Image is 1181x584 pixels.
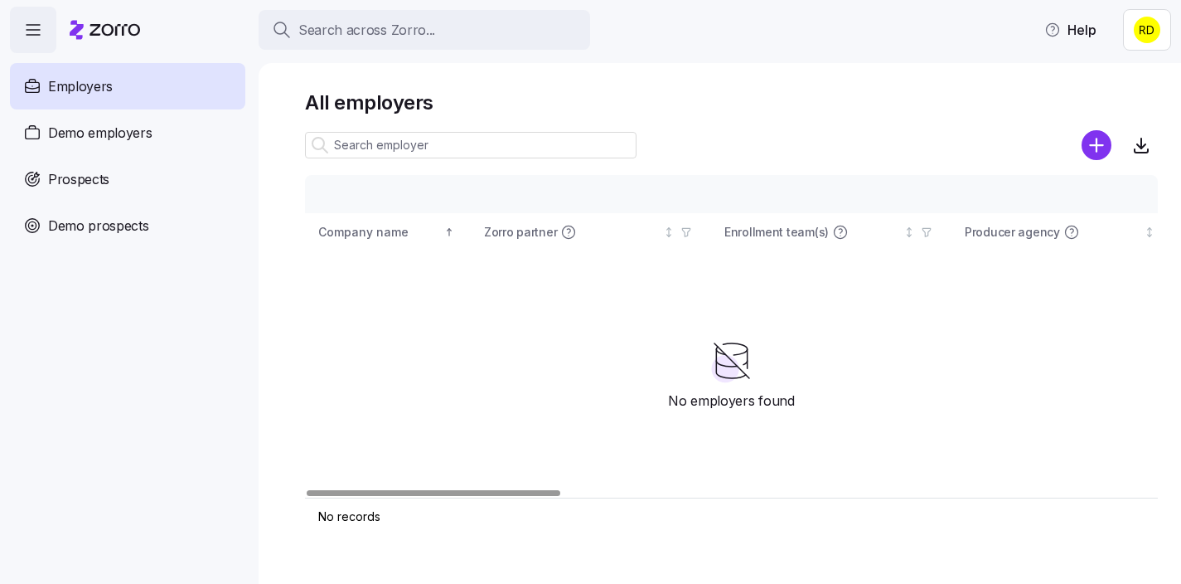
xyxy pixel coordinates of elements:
[1144,226,1155,238] div: Not sorted
[10,109,245,156] a: Demo employers
[1031,13,1110,46] button: Help
[48,216,149,236] span: Demo prospects
[318,509,1004,525] div: No records
[318,223,441,241] div: Company name
[668,391,794,411] span: No employers found
[48,123,152,144] span: Demo employers
[48,76,113,97] span: Employers
[298,20,435,41] span: Search across Zorro...
[663,226,675,238] div: Not sorted
[484,224,557,241] span: Zorro partner
[305,132,636,158] input: Search employer
[1044,20,1096,40] span: Help
[48,169,109,190] span: Prospects
[903,226,915,238] div: Not sorted
[1134,17,1160,43] img: 400900e14810b1d0aec03a03c9453833
[724,224,829,241] span: Enrollment team(s)
[305,213,471,251] th: Company nameSorted ascending
[471,213,711,251] th: Zorro partnerNot sorted
[443,226,455,238] div: Sorted ascending
[259,10,590,50] button: Search across Zorro...
[711,213,951,251] th: Enrollment team(s)Not sorted
[965,224,1060,241] span: Producer agency
[305,90,1158,115] h1: All employers
[10,156,245,202] a: Prospects
[10,63,245,109] a: Employers
[10,202,245,249] a: Demo prospects
[1082,130,1111,160] svg: add icon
